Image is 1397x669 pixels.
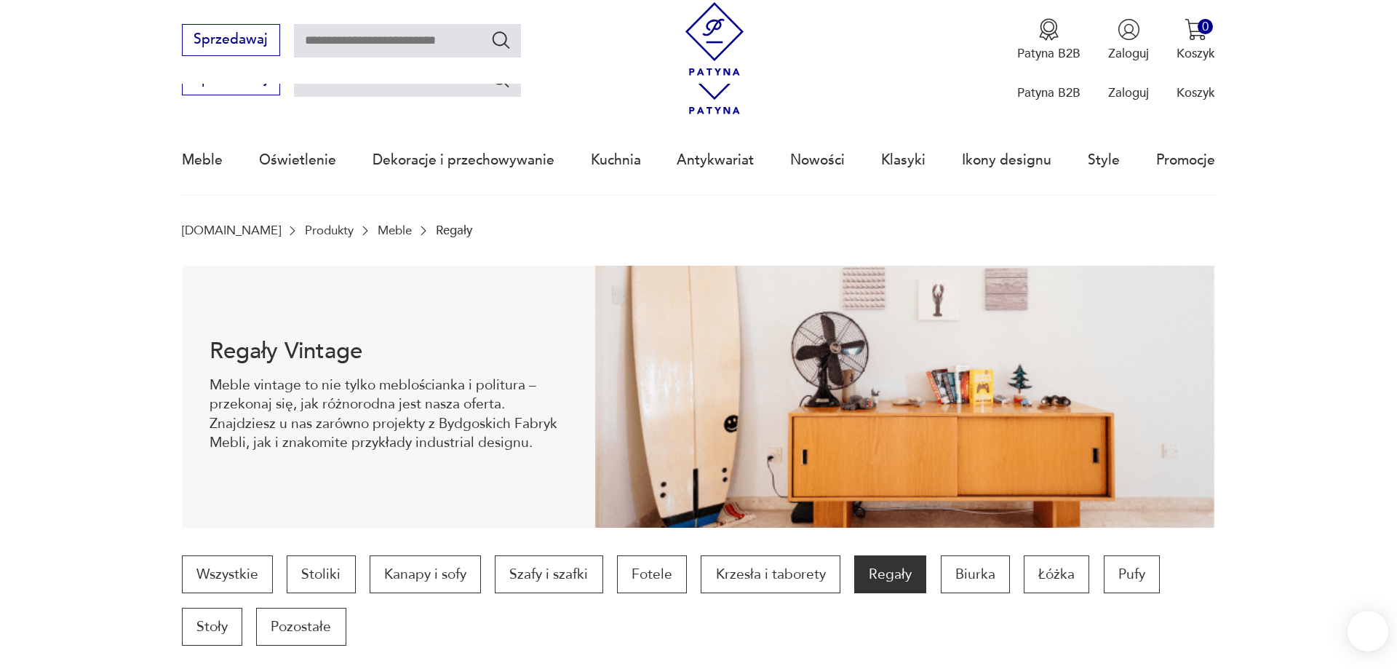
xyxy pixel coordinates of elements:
button: Patyna B2B [1017,18,1080,62]
button: Zaloguj [1108,18,1149,62]
a: Stoliki [287,555,355,593]
button: Szukaj [490,68,512,90]
a: Sprzedawaj [182,74,280,86]
a: Produkty [305,223,354,237]
div: 0 [1198,19,1213,34]
p: Regały [436,223,472,237]
p: Zaloguj [1108,45,1149,62]
img: Ikona koszyka [1185,18,1207,41]
a: [DOMAIN_NAME] [182,223,281,237]
a: Szafy i szafki [495,555,602,593]
a: Style [1088,127,1120,194]
a: Wszystkie [182,555,273,593]
p: Zaloguj [1108,84,1149,101]
a: Klasyki [881,127,926,194]
img: Ikonka użytkownika [1118,18,1140,41]
img: dff48e7735fce9207bfd6a1aaa639af4.png [595,266,1215,528]
button: 0Koszyk [1177,18,1215,62]
a: Promocje [1156,127,1215,194]
a: Antykwariat [677,127,754,194]
p: Patyna B2B [1017,84,1080,101]
a: Fotele [617,555,687,593]
iframe: Smartsupp widget button [1348,611,1388,652]
a: Pozostałe [256,608,346,646]
p: Patyna B2B [1017,45,1080,62]
h1: Regały Vintage [210,341,568,362]
a: Nowości [790,127,845,194]
a: Kuchnia [591,127,641,194]
a: Oświetlenie [259,127,336,194]
a: Meble [378,223,412,237]
a: Kanapy i sofy [370,555,481,593]
p: Koszyk [1177,45,1215,62]
a: Meble [182,127,223,194]
button: Sprzedawaj [182,24,280,56]
a: Ikony designu [962,127,1051,194]
img: Ikona medalu [1038,18,1060,41]
a: Biurka [941,555,1010,593]
p: Koszyk [1177,84,1215,101]
a: Krzesła i taborety [701,555,840,593]
a: Stoły [182,608,242,646]
button: Szukaj [490,29,512,50]
p: Meble vintage to nie tylko meblościanka i politura – przekonaj się, jak różnorodna jest nasza ofe... [210,376,568,453]
a: Regały [854,555,926,593]
a: Łóżka [1024,555,1089,593]
img: Patyna - sklep z meblami i dekoracjami vintage [678,2,752,76]
a: Dekoracje i przechowywanie [373,127,554,194]
a: Pufy [1104,555,1160,593]
a: Sprzedawaj [182,35,280,47]
a: Ikona medaluPatyna B2B [1017,18,1080,62]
